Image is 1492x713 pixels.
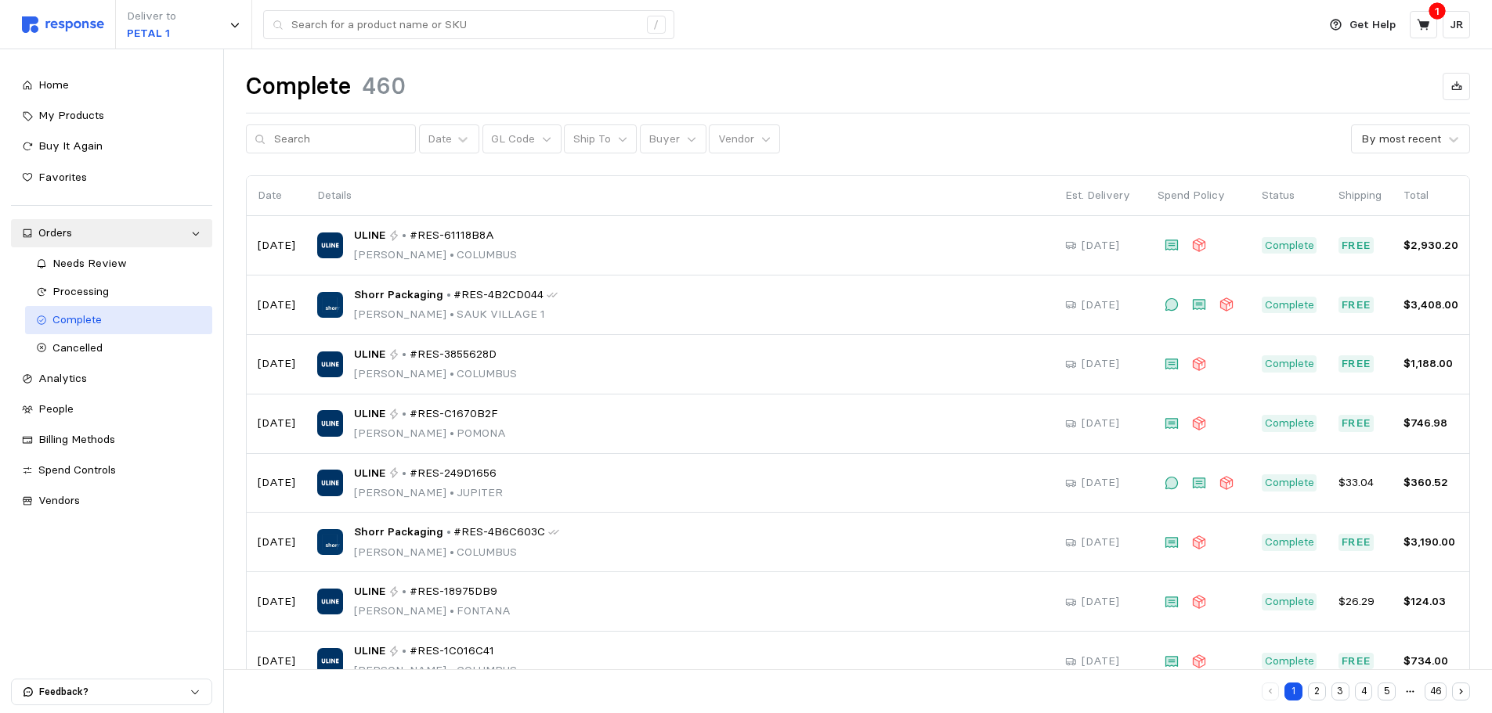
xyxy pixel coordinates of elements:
span: #RES-61118B8A [410,227,494,244]
p: Get Help [1349,16,1396,34]
span: • [446,247,457,261]
span: • [446,663,457,677]
p: Est. Delivery [1065,187,1136,204]
span: My Products [38,108,104,122]
span: #RES-1C016C41 [410,643,494,660]
span: ULINE [354,643,385,660]
span: • [446,426,457,440]
a: Processing [25,278,212,306]
p: Free [1342,297,1371,314]
input: Search [274,125,407,153]
p: [DATE] [1082,237,1119,254]
span: Spend Controls [38,463,116,477]
p: 1 [1435,2,1440,20]
p: Spend Policy [1158,187,1240,204]
p: $124.03 [1403,593,1458,610]
button: 46 [1425,682,1447,700]
p: Complete [1265,593,1314,610]
button: 2 [1308,682,1326,700]
p: Complete [1265,474,1314,492]
span: People [38,402,74,416]
p: Total [1403,187,1458,204]
button: 1 [1284,682,1302,700]
p: [DATE] [1082,297,1119,314]
img: ULINE [317,351,343,377]
p: [DATE] [1082,534,1119,551]
p: • [402,346,406,363]
a: Billing Methods [11,426,212,454]
span: Home [38,77,69,92]
p: [PERSON_NAME] JUPITER [354,484,503,502]
p: • [446,524,451,541]
p: [PERSON_NAME] POMONA [354,425,506,442]
span: Billing Methods [38,432,115,446]
span: Cancelled [52,340,103,355]
p: Free [1342,237,1371,254]
p: Buyer [648,131,680,148]
span: Complete [52,312,102,326]
span: Favorites [38,170,87,184]
p: $33.04 [1338,474,1382,492]
p: $360.52 [1403,474,1458,492]
span: Vendors [38,493,80,507]
p: [DATE] [258,593,295,610]
p: [DATE] [258,653,295,670]
p: Complete [1265,237,1314,254]
span: • [446,545,457,559]
p: JR [1450,16,1464,34]
p: [DATE] [1082,415,1119,432]
p: Vendor [718,131,754,148]
p: $1,188.00 [1403,355,1458,373]
p: Deliver to [127,8,176,25]
a: Cancelled [25,334,212,362]
p: [PERSON_NAME] COLUMBUS [354,366,517,383]
button: 5 [1378,682,1396,700]
p: • [446,286,451,304]
p: Complete [1265,534,1314,551]
span: ULINE [354,346,385,363]
p: • [402,583,406,600]
span: ULINE [354,583,385,600]
button: GL Code [482,124,562,154]
p: Complete [1265,415,1314,432]
span: #RES-4B6C603C [453,524,545,541]
p: [PERSON_NAME] COLUMBUS [354,544,559,561]
p: $746.98 [1403,415,1458,432]
span: #RES-3855628D [410,346,497,363]
p: • [402,465,406,482]
p: Feedback? [39,685,190,699]
p: Free [1342,415,1371,432]
span: Shorr Packaging [354,286,443,304]
p: Free [1342,355,1371,373]
a: Analytics [11,365,212,393]
img: ULINE [317,470,343,495]
p: $734.00 [1403,653,1458,670]
div: / [647,16,666,34]
button: JR [1443,11,1470,38]
p: $3,190.00 [1403,534,1458,551]
p: [DATE] [1082,474,1119,492]
span: • [446,366,457,380]
a: Spend Controls [11,456,212,484]
div: By most recent [1361,131,1441,147]
p: Status [1262,187,1317,204]
p: [PERSON_NAME] COLUMBUS [354,247,517,264]
p: [DATE] [1082,653,1119,670]
span: #RES-C1670B2F [410,405,498,423]
p: Date [258,187,295,204]
span: Shorr Packaging [354,524,443,541]
button: 3 [1331,682,1349,700]
p: Details [317,187,1043,204]
a: Buy It Again [11,132,212,160]
button: Buyer [640,124,706,154]
button: Get Help [1320,10,1405,40]
p: • [402,405,406,423]
p: Ship To [573,131,611,148]
span: #RES-4B2CD044 [453,286,544,304]
p: Free [1342,534,1371,551]
img: ULINE [317,648,343,674]
p: $2,930.20 [1403,237,1458,254]
p: [PERSON_NAME] COLUMBUS [354,662,517,679]
p: [DATE] [258,415,295,432]
p: • [402,227,406,244]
